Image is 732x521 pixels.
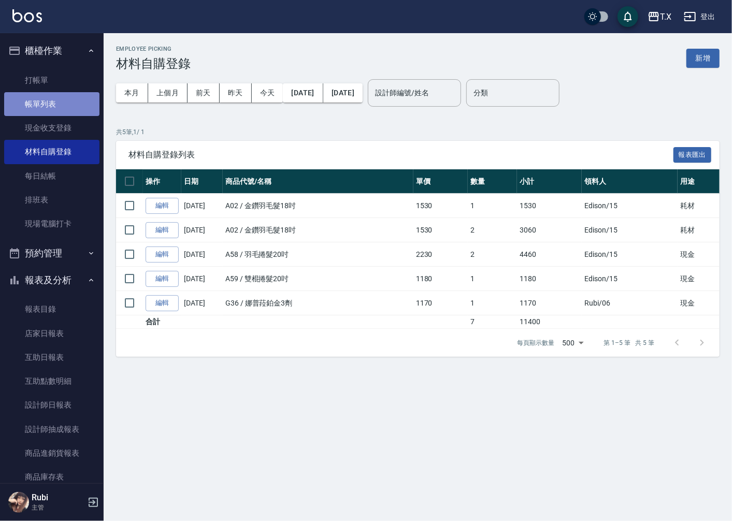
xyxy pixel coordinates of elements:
td: Edison /15 [582,194,678,218]
span: 材料自購登錄列表 [128,150,673,160]
a: 排班表 [4,188,99,212]
td: 現金 [678,291,727,315]
a: 互助日報表 [4,345,99,369]
button: 上個月 [148,83,188,103]
th: 用途 [678,169,727,194]
td: [DATE] [181,267,223,291]
td: 現金 [678,267,727,291]
a: 報表匯出 [673,149,712,159]
td: 2 [468,242,517,267]
a: 打帳單 [4,68,99,92]
a: 新增 [686,53,720,63]
img: Logo [12,9,42,22]
td: A58 / 羽毛捲髮20吋 [223,242,413,267]
td: [DATE] [181,194,223,218]
td: 1170 [517,291,582,315]
th: 日期 [181,169,223,194]
th: 操作 [143,169,181,194]
button: 櫃檯作業 [4,37,99,64]
th: 領料人 [582,169,678,194]
td: 4460 [517,242,582,267]
button: save [618,6,638,27]
a: 設計師抽成報表 [4,417,99,441]
p: 共 5 筆, 1 / 1 [116,127,720,137]
td: 1 [468,267,517,291]
a: 編輯 [146,271,179,287]
button: 新增 [686,49,720,68]
a: 商品庫存表 [4,465,99,489]
td: 3060 [517,218,582,242]
button: 報表匯出 [673,147,712,163]
div: 500 [558,329,587,357]
td: 1170 [413,291,468,315]
a: 商品進銷貨報表 [4,441,99,465]
h3: 材料自購登錄 [116,56,191,71]
a: 設計師日報表 [4,393,99,417]
a: 編輯 [146,295,179,311]
td: 1530 [413,218,468,242]
button: 昨天 [220,83,252,103]
td: 1 [468,194,517,218]
td: 1530 [413,194,468,218]
td: [DATE] [181,242,223,267]
td: [DATE] [181,291,223,315]
button: 前天 [188,83,220,103]
td: A02 / 金鑽羽毛髮18吋 [223,194,413,218]
td: 現金 [678,242,727,267]
a: 互助點數明細 [4,369,99,393]
img: Person [8,492,29,513]
a: 編輯 [146,247,179,263]
h5: Rubi [32,493,84,503]
button: 登出 [680,7,720,26]
a: 編輯 [146,198,179,214]
div: T.X [660,10,671,23]
td: Edison /15 [582,267,678,291]
a: 材料自購登錄 [4,140,99,164]
td: Edison /15 [582,242,678,267]
td: 11400 [517,315,582,329]
td: [DATE] [181,218,223,242]
td: 合計 [143,315,181,329]
th: 單價 [413,169,468,194]
td: G36 / 娜普菈鉑金3劑 [223,291,413,315]
a: 現場電腦打卡 [4,212,99,236]
td: 1530 [517,194,582,218]
button: [DATE] [323,83,363,103]
td: 1180 [517,267,582,291]
th: 數量 [468,169,517,194]
td: Edison /15 [582,218,678,242]
td: 1180 [413,267,468,291]
th: 商品代號/名稱 [223,169,413,194]
button: 今天 [252,83,283,103]
td: 2 [468,218,517,242]
button: 本月 [116,83,148,103]
a: 報表目錄 [4,297,99,321]
a: 每日結帳 [4,164,99,188]
button: T.X [643,6,676,27]
a: 店家日報表 [4,322,99,345]
button: 預約管理 [4,240,99,267]
button: [DATE] [283,83,323,103]
th: 小計 [517,169,582,194]
p: 主管 [32,503,84,512]
a: 現金收支登錄 [4,116,99,140]
td: 耗材 [678,194,727,218]
a: 編輯 [146,222,179,238]
td: Rubi /06 [582,291,678,315]
a: 帳單列表 [4,92,99,116]
td: 7 [468,315,517,329]
p: 每頁顯示數量 [517,338,554,348]
h2: Employee Picking [116,46,191,52]
td: A59 / 雙棍捲髮20吋 [223,267,413,291]
td: 1 [468,291,517,315]
button: 報表及分析 [4,267,99,294]
p: 第 1–5 筆 共 5 筆 [604,338,654,348]
td: 耗材 [678,218,727,242]
td: 2230 [413,242,468,267]
td: A02 / 金鑽羽毛髮18吋 [223,218,413,242]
